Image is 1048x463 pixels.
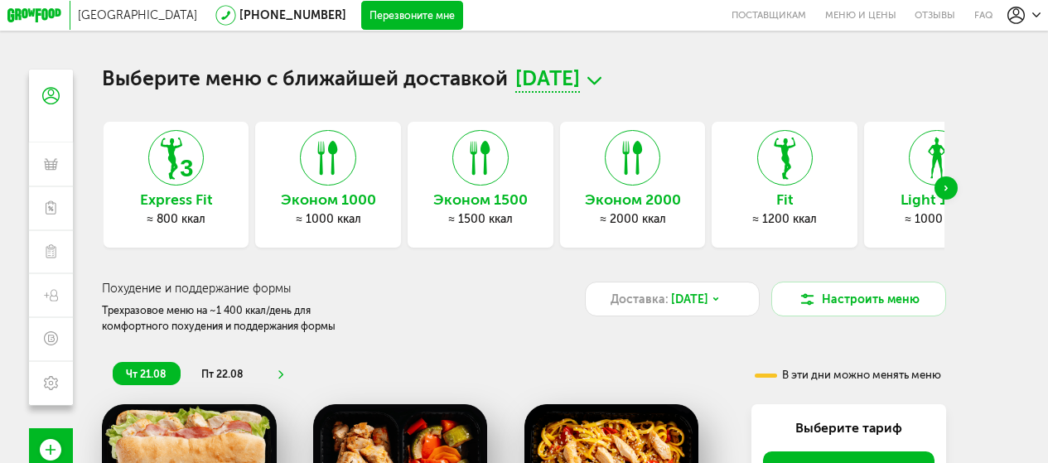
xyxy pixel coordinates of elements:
[771,282,946,316] button: Настроить меню
[515,70,580,92] span: [DATE]
[239,8,346,22] a: [PHONE_NUMBER]
[361,1,463,30] button: Перезвоните мне
[201,368,243,380] span: пт 22.08
[255,192,401,208] h3: Эконом 1000
[102,282,547,296] h3: Похудение и поддержание формы
[408,192,553,208] h3: Эконом 1500
[104,212,249,226] div: ≈ 800 ккал
[935,176,958,200] div: Next slide
[864,212,1010,226] div: ≈ 1000 ккал
[408,212,553,226] div: ≈ 1500 ккал
[78,8,197,22] span: [GEOGRAPHIC_DATA]
[102,70,946,92] h1: Выберите меню с ближайшей доставкой
[611,291,669,308] span: Доставка:
[126,368,166,380] span: чт 21.08
[671,291,708,308] span: [DATE]
[104,192,249,208] h3: Express Fit
[560,212,706,226] div: ≈ 2000 ккал
[763,419,935,438] div: Выберите тариф
[755,369,940,380] div: В эти дни можно менять меню
[102,303,378,334] div: Трехразовое меню на ~1 400 ккал/день для комфортного похудения и поддержания формы
[255,212,401,226] div: ≈ 1000 ккал
[712,212,857,226] div: ≈ 1200 ккал
[864,192,1010,208] h3: Light 1000
[712,192,857,208] h3: Fit
[560,192,706,208] h3: Эконом 2000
